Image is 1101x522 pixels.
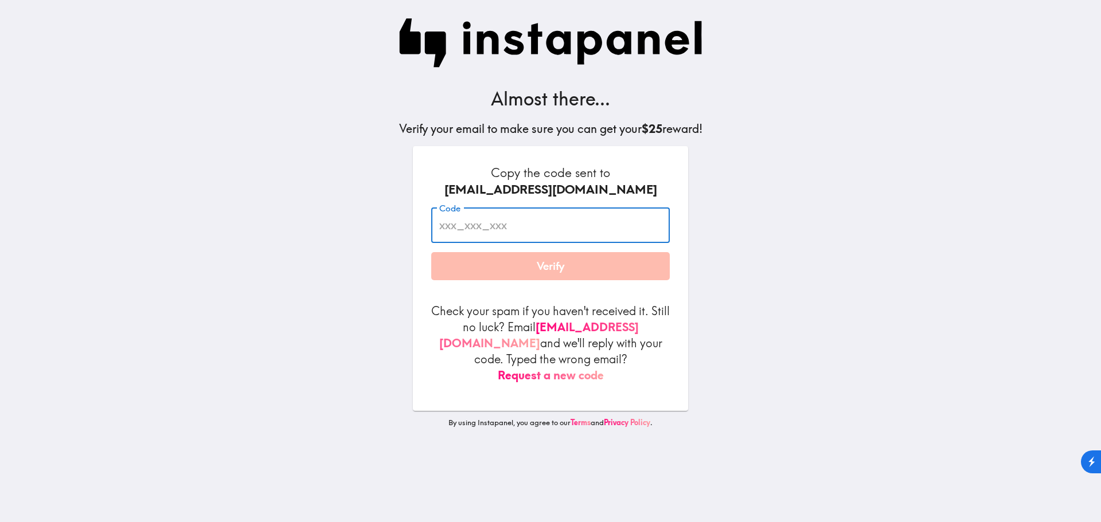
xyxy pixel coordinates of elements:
[399,86,702,112] h3: Almost there...
[399,18,702,68] img: Instapanel
[498,367,604,383] button: Request a new code
[431,164,670,198] h6: Copy the code sent to
[431,207,670,243] input: xxx_xxx_xxx
[439,202,460,215] label: Code
[413,418,688,428] p: By using Instapanel, you agree to our and .
[642,121,662,136] b: $25
[604,418,650,427] a: Privacy Policy
[571,418,591,427] a: Terms
[431,181,670,198] div: [EMAIL_ADDRESS][DOMAIN_NAME]
[431,303,670,383] p: Check your spam if you haven't received it. Still no luck? Email and we'll reply with your code. ...
[431,252,670,281] button: Verify
[439,320,639,350] a: [EMAIL_ADDRESS][DOMAIN_NAME]
[399,121,702,137] h5: Verify your email to make sure you can get your reward!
